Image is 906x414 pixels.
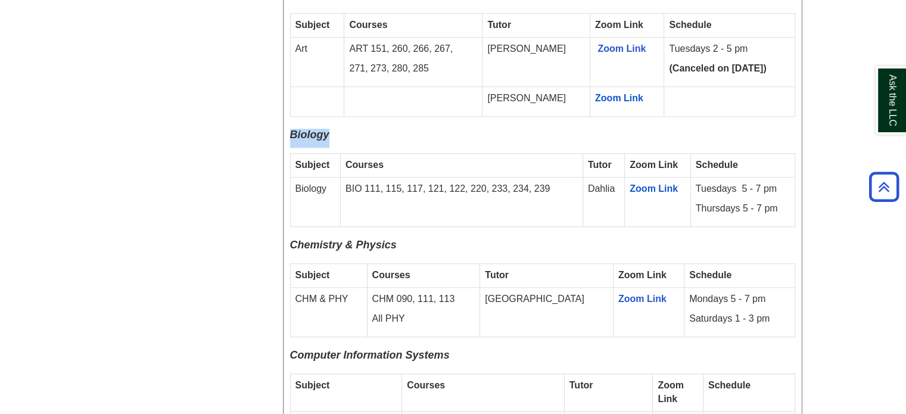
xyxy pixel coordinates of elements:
[588,160,612,170] strong: Tutor
[295,270,330,280] strong: Subject
[618,270,667,280] strong: Zoom Link
[708,380,751,390] strong: Schedule
[340,178,583,227] td: BIO 111, 115, 117, 121, 122, 220, 233, 234, 239
[669,63,766,73] strong: (Canceled on [DATE])
[485,270,509,280] strong: Tutor
[658,380,684,404] strong: Zoom Link
[290,129,329,141] span: Biology
[482,38,590,87] td: [PERSON_NAME]
[630,160,678,170] strong: Zoom Link
[372,292,475,306] p: CHM 090, 111, 113
[345,160,384,170] strong: Courses
[407,380,445,390] strong: Courses
[583,178,624,227] td: Dahlia
[295,160,330,170] strong: Subject
[689,292,789,306] p: Mondays 5 - 7 pm
[630,183,678,194] a: Zoom Link
[290,178,340,227] td: Biology
[349,42,477,56] p: ART 151, 260, 266, 267,
[290,239,397,251] span: Chemistry & Physics
[569,380,593,390] strong: Tutor
[595,20,643,30] strong: Zoom Link
[295,380,330,390] strong: Subject
[349,62,477,76] p: 271, 273, 280, 285
[487,20,511,30] strong: Tutor
[669,42,789,56] p: Tuesdays 2 - 5 pm
[597,43,646,54] a: Zoom Link
[290,288,367,337] td: CHM & PHY
[689,312,789,326] p: Saturdays 1 - 3 pm
[480,288,614,337] td: [GEOGRAPHIC_DATA]
[595,93,643,103] a: Zoom Link
[372,270,410,280] strong: Courses
[865,179,903,195] a: Back to Top
[669,20,711,30] strong: Schedule
[618,294,667,304] a: Zoom Link
[696,202,790,216] p: Thursdays 5 - 7 pm
[482,87,590,117] td: [PERSON_NAME]
[349,20,387,30] strong: Courses
[295,20,330,30] strong: Subject
[372,312,475,326] p: All PHY
[290,349,450,361] span: Computer Information Systems
[696,160,738,170] strong: Schedule
[696,182,790,196] p: Tuesdays 5 - 7 pm
[290,38,344,87] td: Art
[689,270,731,280] strong: Schedule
